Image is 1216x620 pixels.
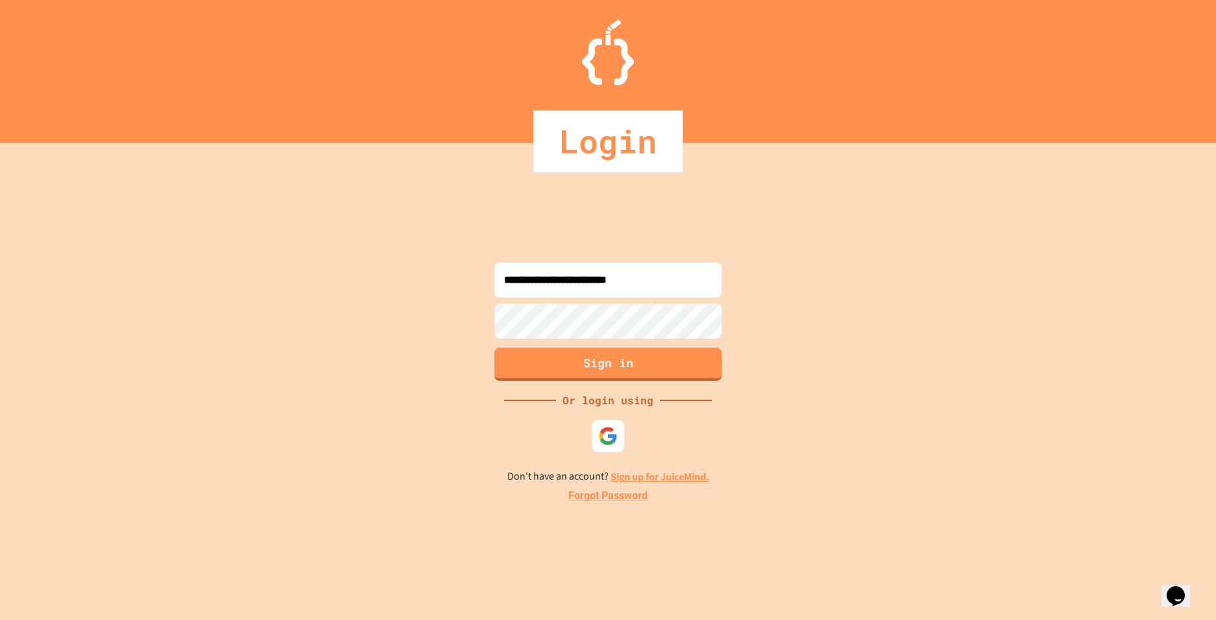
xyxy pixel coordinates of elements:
a: Forgot Password [568,488,648,504]
iframe: chat widget [1161,568,1203,607]
img: Logo.svg [582,19,634,85]
button: Sign in [494,348,722,381]
div: Login [533,110,683,172]
img: google-icon.svg [598,426,618,446]
p: Don't have an account? [507,469,709,485]
a: Sign up for JuiceMind. [611,470,709,484]
div: Or login using [556,393,660,408]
